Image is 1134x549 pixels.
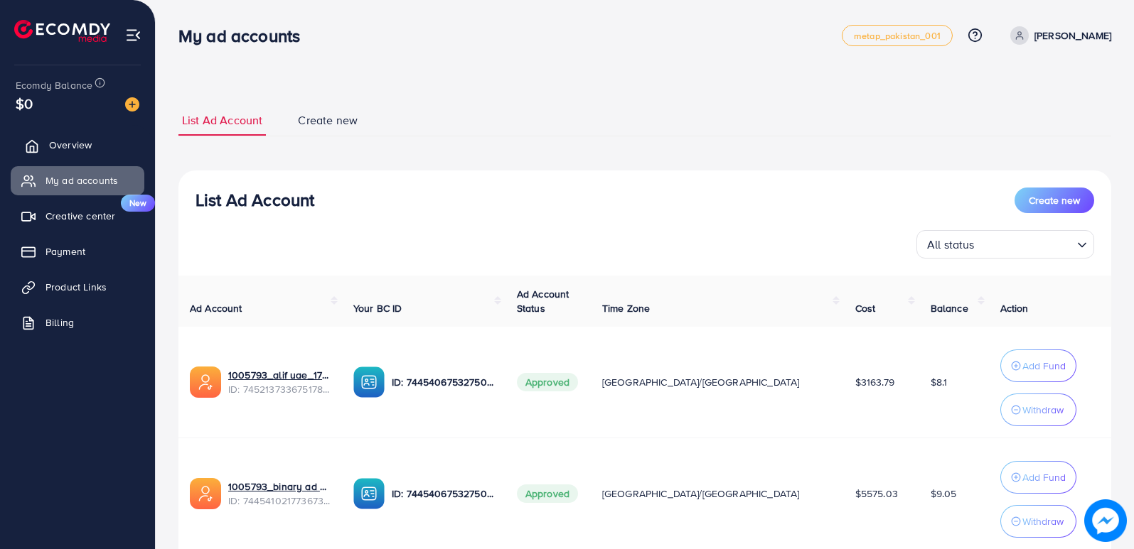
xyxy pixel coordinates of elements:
a: 1005793_binary ad account 1_1733519668386 [228,479,331,494]
a: Payment [11,237,144,266]
input: Search for option [979,232,1071,255]
a: metap_pakistan_001 [842,25,953,46]
span: Approved [517,484,578,503]
p: ID: 7445406753275019281 [392,374,494,391]
a: Product Links [11,273,144,301]
span: [GEOGRAPHIC_DATA]/[GEOGRAPHIC_DATA] [602,487,800,501]
button: Add Fund [1000,461,1076,494]
span: [GEOGRAPHIC_DATA]/[GEOGRAPHIC_DATA] [602,375,800,389]
span: Ecomdy Balance [16,78,92,92]
img: ic-ba-acc.ded83a64.svg [353,366,385,398]
button: Withdraw [1000,505,1076,538]
img: menu [125,27,141,43]
span: My ad accounts [46,173,118,187]
span: Time Zone [602,301,650,315]
span: Your BC ID [353,301,402,315]
img: ic-ba-acc.ded83a64.svg [353,478,385,509]
span: $3163.79 [855,375,894,389]
p: Withdraw [1022,513,1064,530]
span: Action [1000,301,1029,315]
div: Search for option [916,230,1094,259]
span: Creative center [46,209,115,223]
span: $0 [16,93,33,114]
div: <span class='underline'>1005793_binary ad account 1_1733519668386</span></br>7445410217736732673 [228,479,331,509]
span: Create new [1029,193,1080,207]
div: <span class='underline'>1005793_alif uae_1735085948322</span></br>7452137336751783937 [228,368,331,397]
span: $8.1 [931,375,948,389]
span: Overview [49,138,92,152]
span: $5575.03 [855,487,898,501]
span: All status [924,234,978,255]
span: Billing [46,315,74,330]
a: Creative centerNew [11,202,144,230]
span: ID: 7452137336751783937 [228,382,331,396]
span: metap_pakistan_001 [854,31,941,40]
button: Add Fund [1000,349,1076,382]
h3: List Ad Account [196,190,314,210]
img: ic-ads-acc.e4c84228.svg [190,366,221,398]
button: Withdraw [1000,393,1076,426]
a: Overview [11,131,144,159]
a: Billing [11,308,144,337]
p: Withdraw [1022,401,1064,418]
img: logo [14,20,110,42]
img: ic-ads-acc.e4c84228.svg [190,478,221,509]
button: Create new [1015,187,1094,213]
span: Ad Account Status [517,287,569,315]
p: Add Fund [1022,469,1066,486]
img: image [1084,499,1127,542]
span: ID: 7445410217736732673 [228,494,331,508]
a: 1005793_alif uae_1735085948322 [228,368,331,382]
h3: My ad accounts [178,26,311,46]
span: Cost [855,301,876,315]
span: Ad Account [190,301,242,315]
a: My ad accounts [11,166,144,195]
span: List Ad Account [182,112,262,129]
span: Balance [931,301,968,315]
span: $9.05 [931,487,957,501]
span: Payment [46,244,85,259]
img: image [125,97,139,112]
span: Product Links [46,280,107,294]
a: [PERSON_NAME] [1005,26,1111,45]
span: Approved [517,373,578,391]
p: [PERSON_NAME] [1034,27,1111,44]
p: Add Fund [1022,357,1066,374]
span: Create new [298,112,358,129]
span: New [121,195,155,212]
p: ID: 7445406753275019281 [392,485,494,502]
